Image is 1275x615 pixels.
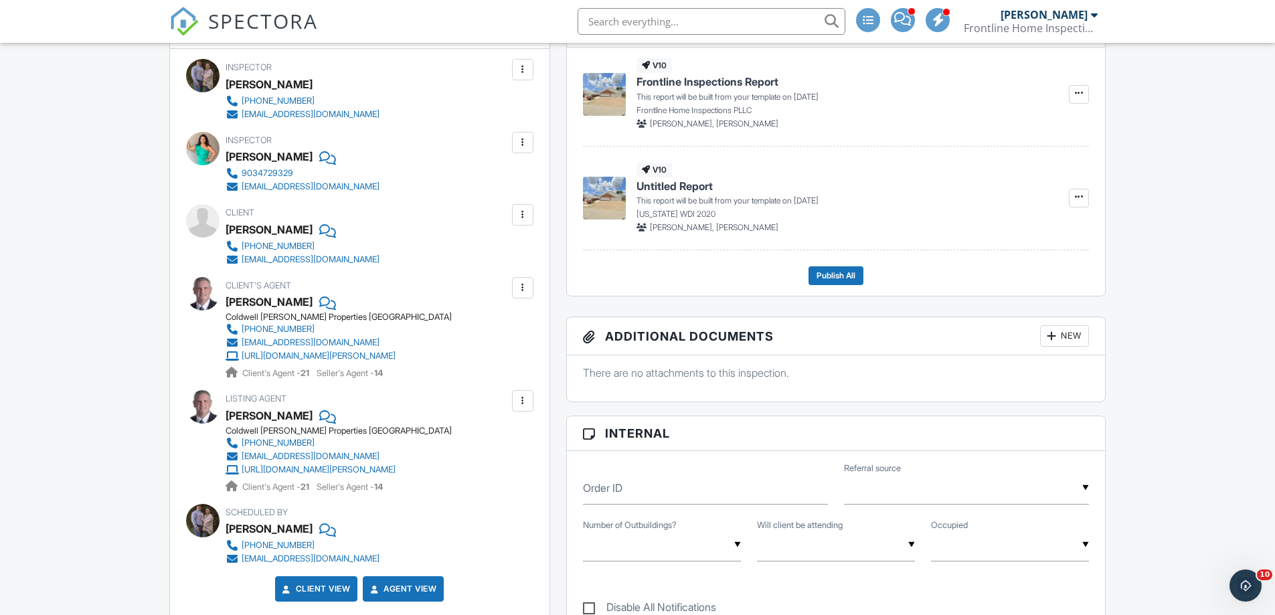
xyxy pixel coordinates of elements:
h3: Additional Documents [567,317,1106,355]
div: [PHONE_NUMBER] [242,324,315,335]
span: Listing Agent [226,393,286,404]
div: [PERSON_NAME] [226,519,313,539]
a: [EMAIL_ADDRESS][DOMAIN_NAME] [226,108,379,121]
span: Scheduled By [226,507,288,517]
span: 10 [1257,569,1272,580]
strong: 21 [301,368,309,378]
span: Inspector [226,135,272,145]
div: [EMAIL_ADDRESS][DOMAIN_NAME] [242,181,379,192]
div: [PHONE_NUMBER] [242,540,315,551]
div: Coldwell [PERSON_NAME] Properties [GEOGRAPHIC_DATA] [226,312,452,323]
label: Order ID [583,480,622,495]
a: [EMAIL_ADDRESS][DOMAIN_NAME] [226,552,379,565]
p: There are no attachments to this inspection. [583,365,1090,380]
a: Client View [280,582,351,596]
div: [PERSON_NAME] [226,74,313,94]
a: Agent View [367,582,436,596]
span: SPECTORA [208,7,318,35]
label: Occupied [931,519,968,531]
h3: Internal [567,416,1106,451]
span: Seller's Agent - [317,482,383,492]
a: [EMAIL_ADDRESS][DOMAIN_NAME] [226,336,441,349]
div: Coldwell [PERSON_NAME] Properties [GEOGRAPHIC_DATA] [226,426,452,436]
a: [PERSON_NAME] [226,292,313,312]
div: [PHONE_NUMBER] [242,96,315,106]
span: Client's Agent - [242,482,311,492]
div: [EMAIL_ADDRESS][DOMAIN_NAME] [242,553,379,564]
strong: 21 [301,482,309,492]
span: Client's Agent - [242,368,311,378]
img: The Best Home Inspection Software - Spectora [169,7,199,36]
div: New [1040,325,1089,347]
a: [URL][DOMAIN_NAME][PERSON_NAME] [226,349,441,363]
div: [EMAIL_ADDRESS][DOMAIN_NAME] [242,337,379,348]
a: [PERSON_NAME] [226,406,313,426]
a: [EMAIL_ADDRESS][DOMAIN_NAME] [226,253,379,266]
div: [PERSON_NAME] [226,219,313,240]
div: [PERSON_NAME] [226,147,313,167]
strong: 14 [374,368,383,378]
a: [EMAIL_ADDRESS][DOMAIN_NAME] [226,180,379,193]
div: [EMAIL_ADDRESS][DOMAIN_NAME] [242,451,379,462]
label: Will client be attending [757,519,843,531]
input: Search everything... [578,8,845,35]
div: [EMAIL_ADDRESS][DOMAIN_NAME] [242,254,379,265]
span: Inspector [226,62,272,72]
span: Client's Agent [226,280,291,290]
div: [URL][DOMAIN_NAME][PERSON_NAME] [242,464,396,475]
a: [PHONE_NUMBER] [226,323,441,336]
div: [URL][DOMAIN_NAME][PERSON_NAME] [242,351,396,361]
strong: 14 [374,482,383,492]
iframe: Intercom live chat [1229,569,1262,602]
div: [PERSON_NAME] [1001,8,1088,21]
span: Seller's Agent - [317,368,383,378]
label: Referral source [844,462,901,474]
a: [PHONE_NUMBER] [226,240,379,253]
a: 9034729329 [226,167,379,180]
div: 9034729329 [242,168,293,179]
a: [PHONE_NUMBER] [226,436,441,450]
a: [PHONE_NUMBER] [226,539,379,552]
a: [EMAIL_ADDRESS][DOMAIN_NAME] [226,450,441,463]
div: [PHONE_NUMBER] [242,438,315,448]
label: Number of Outbuildings? [583,519,677,531]
span: Client [226,207,254,217]
div: [PHONE_NUMBER] [242,241,315,252]
div: [EMAIL_ADDRESS][DOMAIN_NAME] [242,109,379,120]
a: [PHONE_NUMBER] [226,94,379,108]
div: Frontline Home Inspections [964,21,1098,35]
a: SPECTORA [169,18,318,46]
a: [URL][DOMAIN_NAME][PERSON_NAME] [226,463,441,476]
